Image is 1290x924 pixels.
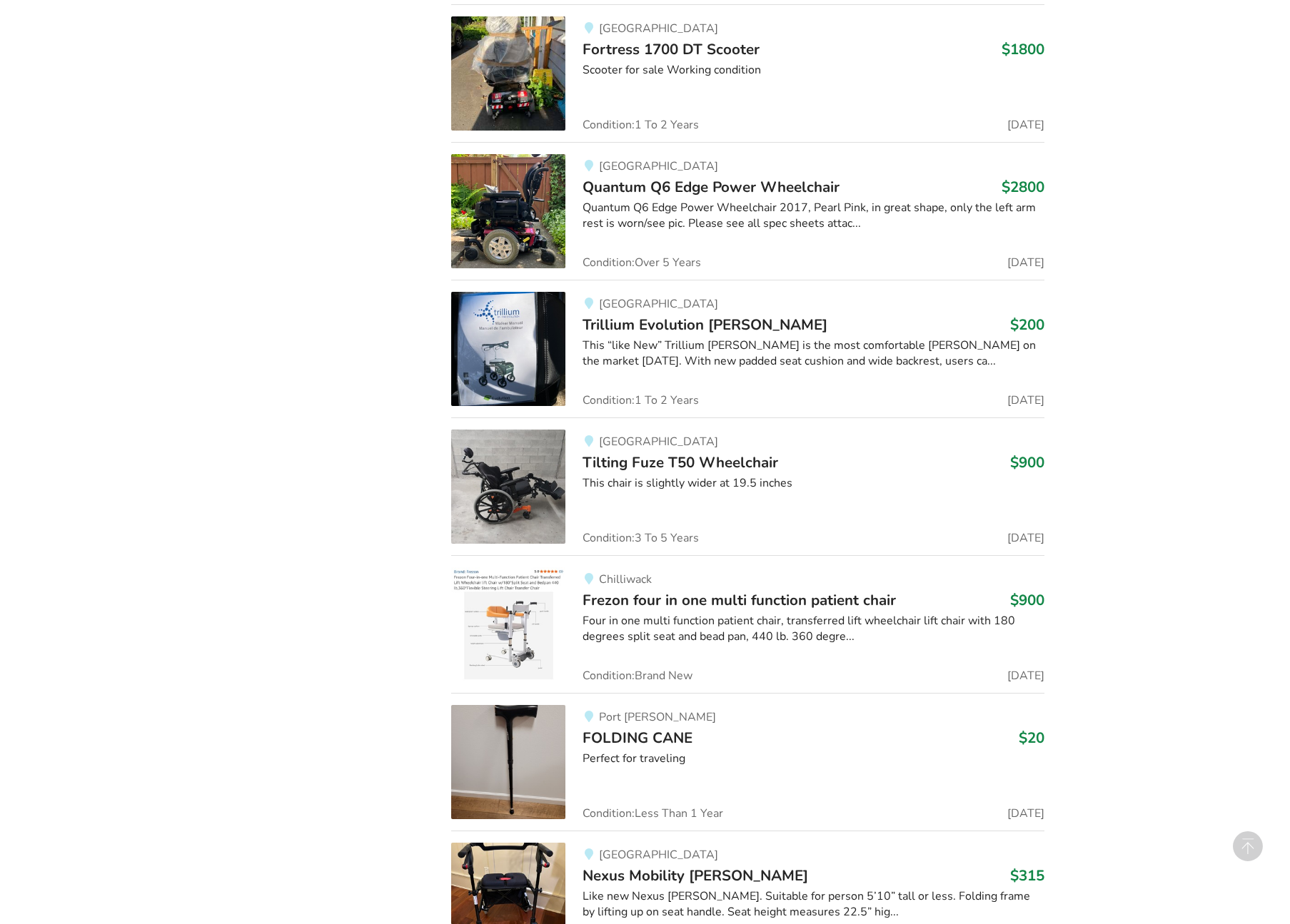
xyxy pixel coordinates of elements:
[583,315,827,335] span: Trillium Evolution [PERSON_NAME]
[583,670,692,681] span: Condition: Brand New
[1007,532,1044,544] span: [DATE]
[599,709,716,725] span: Port [PERSON_NAME]
[583,808,723,819] span: Condition: Less Than 1 Year
[583,532,699,544] span: Condition: 3 To 5 Years
[583,613,1044,646] div: Four in one multi function patient chair, transferred lift wheelchair lift chair with 180 degrees...
[1007,257,1044,268] span: [DATE]
[451,567,565,681] img: mobility-frezon four in one multi function patient chair
[599,572,652,587] span: Chilliwack
[1010,315,1044,334] h3: $200
[583,257,701,268] span: Condition: Over 5 Years
[451,154,565,268] img: mobility-quantum q6 edge power wheelchair
[451,693,1044,831] a: mobility-folding canePort [PERSON_NAME]FOLDING CANE$20Perfect for travelingCondition:Less Than 1 ...
[583,590,896,610] span: Frezon four in one multi function patient chair
[583,728,692,748] span: FOLDING CANE
[451,142,1044,280] a: mobility-quantum q6 edge power wheelchair[GEOGRAPHIC_DATA]Quantum Q6 Edge Power Wheelchair$2800Qu...
[599,158,718,174] span: [GEOGRAPHIC_DATA]
[583,865,808,885] span: Nexus Mobility [PERSON_NAME]
[451,417,1044,555] a: mobility-tilting fuze t50 wheelchair[GEOGRAPHIC_DATA]Tilting Fuze T50 Wheelchair$900This chair is...
[583,177,840,197] span: Quantum Q6 Edge Power Wheelchair
[1010,866,1044,885] h3: $315
[1002,40,1044,59] h3: $1800
[451,705,565,819] img: mobility-folding cane
[1007,119,1044,131] span: [DATE]
[583,337,1044,370] div: This “like New” Trillium [PERSON_NAME] is the most comfortable [PERSON_NAME] on the market [DATE]...
[1007,808,1044,819] span: [DATE]
[451,16,565,131] img: mobility-fortress 1700 dt scooter
[583,452,778,472] span: Tilting Fuze T50 Wheelchair
[599,847,718,863] span: [GEOGRAPHIC_DATA]
[1010,453,1044,472] h3: $900
[1010,591,1044,609] h3: $900
[1007,670,1044,681] span: [DATE]
[583,888,1044,921] div: Like new Nexus [PERSON_NAME]. Suitable for person 5’10” tall or less. Folding frame by lifting up...
[451,430,565,544] img: mobility-tilting fuze t50 wheelchair
[451,292,565,406] img: mobility-trillium evolution walker
[1019,728,1044,747] h3: $20
[451,280,1044,417] a: mobility-trillium evolution walker[GEOGRAPHIC_DATA]Trillium Evolution [PERSON_NAME]$200This “like...
[451,555,1044,693] a: mobility-frezon four in one multi function patient chairChilliwackFrezon four in one multi functi...
[583,62,1044,78] div: Scooter for sale Working condition
[1002,178,1044,196] h3: $2800
[583,200,1044,233] div: Quantum Q6 Edge Power Wheelchair 2017, Pearl Pink, in great shape, only the left arm rest is worn...
[583,475,1044,492] div: This chair is slightly wider at 19.5 inches
[583,751,1044,767] div: Perfect for traveling
[583,395,699,406] span: Condition: 1 To 2 Years
[599,434,718,450] span: [GEOGRAPHIC_DATA]
[583,39,760,59] span: Fortress 1700 DT Scooter
[451,4,1044,142] a: mobility-fortress 1700 dt scooter[GEOGRAPHIC_DATA]Fortress 1700 DT Scooter$1800Scooter for sale W...
[599,296,718,312] span: [GEOGRAPHIC_DATA]
[599,21,718,36] span: [GEOGRAPHIC_DATA]
[583,119,699,131] span: Condition: 1 To 2 Years
[1007,395,1044,406] span: [DATE]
